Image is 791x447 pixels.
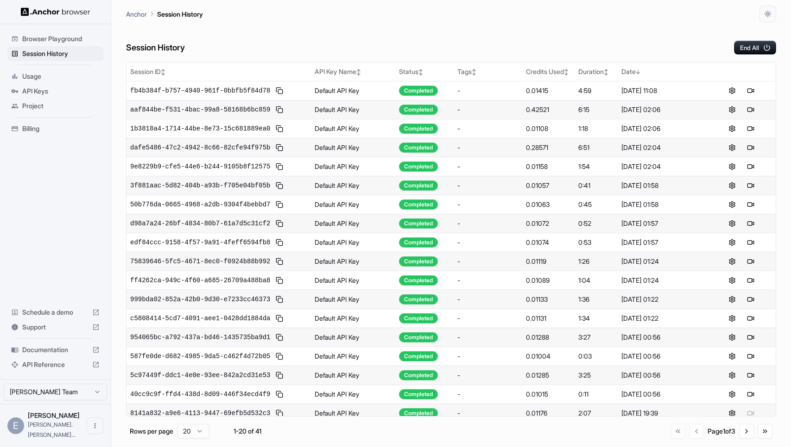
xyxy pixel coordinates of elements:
p: Anchor [126,9,147,19]
div: Tags [457,67,519,76]
div: Completed [399,389,438,399]
span: 75839646-5fc5-4671-8ec0-f0924b88b992 [130,257,270,266]
span: 8141a832-a9e6-4113-9447-69efb5d532c3 [130,409,270,418]
span: c5808414-5cd7-4091-aee1-0428dd1884da [130,314,270,323]
div: Completed [399,180,438,191]
div: 0.01004 [526,352,571,361]
span: ↕ [564,68,569,75]
span: ↕ [161,68,165,75]
div: 1:34 [578,314,614,323]
div: - [457,219,519,228]
span: 999bda02-852a-42b0-9d30-e7233cc46373 [130,295,270,304]
span: Eric Fondren [28,411,80,419]
div: [DATE] 19:39 [621,409,703,418]
span: API Keys [22,87,100,96]
div: 4:59 [578,86,614,95]
span: Usage [22,72,100,81]
span: ↕ [356,68,361,75]
button: Open menu [87,417,103,434]
div: - [457,105,519,114]
div: 0.01089 [526,276,571,285]
div: E [7,417,24,434]
div: [DATE] 02:04 [621,143,703,152]
td: Default API Key [311,309,395,328]
nav: breadcrumb [126,9,203,19]
div: 0.01133 [526,295,571,304]
div: 6:51 [578,143,614,152]
div: 0.42521 [526,105,571,114]
div: 0.01108 [526,124,571,133]
span: d98a7a24-26bf-4834-80b7-61a7d5c31cf2 [130,219,270,228]
td: Default API Key [311,385,395,404]
span: 3f881aac-5d82-404b-a93b-f705e04bf05b [130,181,270,190]
div: Billing [7,121,103,136]
div: Project [7,99,103,113]
div: 0:53 [578,238,614,247]
span: 9e8229b9-cfe5-44e6-b244-9105b8f12575 [130,162,270,171]
div: - [457,409,519,418]
div: [DATE] 01:57 [621,238,703,247]
div: Completed [399,199,438,210]
div: 1:04 [578,276,614,285]
div: - [457,352,519,361]
span: ↕ [472,68,476,75]
div: 0:52 [578,219,614,228]
td: Default API Key [311,233,395,252]
div: API Keys [7,84,103,99]
div: 1:36 [578,295,614,304]
div: - [457,371,519,380]
span: Documentation [22,345,89,354]
span: ↕ [418,68,423,75]
div: 0.28571 [526,143,571,152]
img: Anchor Logo [21,7,90,16]
div: 0.01288 [526,333,571,342]
span: ↓ [636,68,640,75]
div: [DATE] 01:22 [621,314,703,323]
div: [DATE] 02:04 [621,162,703,171]
div: - [457,143,519,152]
div: [DATE] 01:24 [621,276,703,285]
div: [DATE] 00:56 [621,390,703,399]
div: Completed [399,294,438,304]
div: Completed [399,313,438,323]
div: Session History [7,46,103,61]
span: API Reference [22,360,89,369]
div: Credits Used [526,67,571,76]
div: - [457,238,519,247]
div: [DATE] 01:58 [621,200,703,209]
div: Completed [399,332,438,342]
div: 1-20 of 41 [224,427,271,436]
span: edf84ccc-9158-4f57-9a91-4feff6594fb8 [130,238,270,247]
div: 0:11 [578,390,614,399]
div: [DATE] 01:22 [621,295,703,304]
div: 0:41 [578,181,614,190]
div: Completed [399,161,438,172]
td: Default API Key [311,157,395,176]
div: 0.01415 [526,86,571,95]
td: Default API Key [311,138,395,157]
div: - [457,333,519,342]
div: 1:26 [578,257,614,266]
div: [DATE] 00:56 [621,333,703,342]
td: Default API Key [311,271,395,290]
div: - [457,124,519,133]
div: 0.01015 [526,390,571,399]
div: Completed [399,408,438,418]
div: - [457,86,519,95]
span: Session History [22,49,100,58]
div: [DATE] 01:58 [621,181,703,190]
div: [DATE] 02:06 [621,124,703,133]
div: Completed [399,370,438,380]
span: dafe5486-47c2-4942-8c66-82cfe94f975b [130,143,270,152]
div: 0.01072 [526,219,571,228]
p: Rows per page [130,427,173,436]
span: 587fe0de-d682-4985-9da5-c462f4d72b05 [130,352,270,361]
td: Default API Key [311,252,395,271]
div: - [457,314,519,323]
td: Default API Key [311,347,395,366]
div: Status [399,67,449,76]
span: Schedule a demo [22,308,89,317]
span: aaf844be-f531-4bac-99a8-58168b6bc859 [130,105,270,114]
span: ↕ [604,68,608,75]
div: - [457,276,519,285]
